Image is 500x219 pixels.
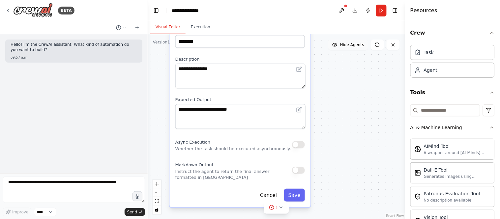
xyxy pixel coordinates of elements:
a: React Flow attribution [386,214,404,218]
span: Markdown Output [175,163,214,168]
button: Tools [410,83,495,102]
h4: Resources [410,7,437,14]
div: BETA [58,7,74,14]
span: Hide Agents [340,42,364,47]
div: 09:57 a.m. [11,55,137,60]
button: Hide left sidebar [152,6,161,15]
div: AIMind Tool [424,143,490,150]
img: Logo [13,3,53,18]
div: Crew [410,42,495,83]
div: Patronus Evaluation Tool [424,190,480,197]
img: PatronusEvalTool [415,193,421,200]
button: Improve [3,208,31,216]
img: DallETool [415,170,421,176]
button: Crew [410,24,495,42]
div: React Flow controls [153,180,161,214]
div: No description available [424,198,480,203]
button: Visual Editor [150,20,186,34]
div: Version 1 [153,40,170,45]
button: Hide Agents [328,40,368,50]
button: Cancel [256,189,281,202]
p: Instruct the agent to return the final answer formatted in [GEOGRAPHIC_DATA] [175,169,292,180]
label: Description [175,56,305,62]
div: Task [424,49,434,56]
p: Whether the task should be executed asynchronously. [175,146,291,152]
div: Dall-E Tool [424,167,490,173]
p: Hello! I'm the CrewAI assistant. What kind of automation do you want to build? [11,42,137,52]
img: AIMindTool [415,146,421,152]
button: Hide right sidebar [391,6,400,15]
span: Improve [12,209,28,215]
label: Expected Output [175,97,305,103]
button: Switch to previous chat [113,24,129,32]
div: A wrapper around [AI-Minds]([URL][DOMAIN_NAME]). Useful for when you need answers to questions fr... [424,150,490,155]
nav: breadcrumb [172,7,205,14]
div: Agent [424,67,437,73]
button: toggle interactivity [153,205,161,214]
button: 1 [264,202,289,214]
button: Save [284,189,305,202]
button: Open in editor [295,65,304,73]
button: Start a new chat [132,24,142,32]
button: Execution [186,20,216,34]
button: Click to speak your automation idea [132,191,142,201]
button: Send [125,208,145,216]
button: zoom in [153,180,161,188]
button: Open in editor [295,106,304,114]
div: AI & Machine Learning [410,124,462,131]
span: 1 [276,204,279,211]
button: zoom out [153,188,161,197]
span: Send [127,209,137,215]
button: fit view [153,197,161,205]
span: Async Execution [175,140,210,145]
button: AI & Machine Learning [410,119,495,136]
div: Generates images using OpenAI's Dall-E model. [424,174,490,179]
